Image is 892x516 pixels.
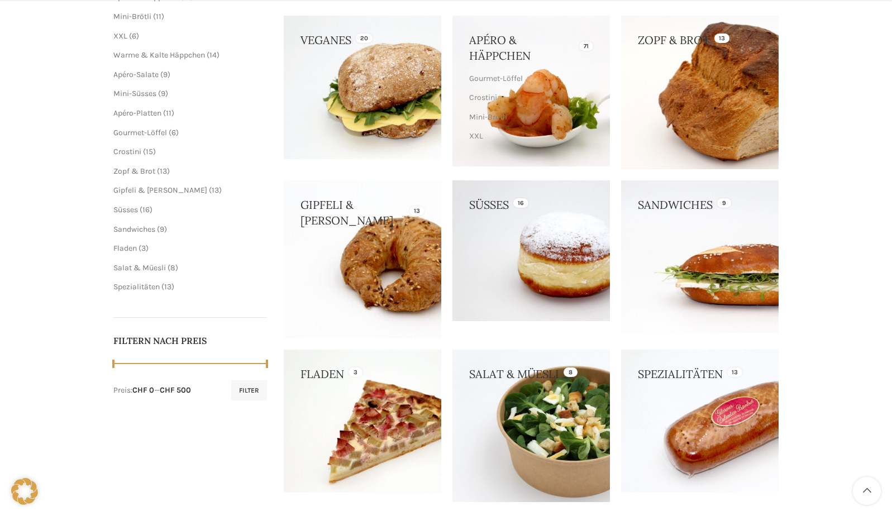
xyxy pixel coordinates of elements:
[160,224,164,234] span: 9
[142,205,150,214] span: 16
[212,185,219,195] span: 13
[853,477,881,505] a: Scroll to top button
[113,185,207,195] a: Gipfeli & [PERSON_NAME]
[469,127,590,146] a: XXL
[113,263,166,273] a: Salat & Müesli
[166,108,171,118] span: 11
[113,70,159,79] a: Apéro-Salate
[161,89,165,98] span: 9
[113,108,161,118] a: Apéro-Platten
[209,50,217,60] span: 14
[113,335,268,347] h5: Filtern nach Preis
[170,263,175,273] span: 8
[113,147,141,156] a: Crostini
[113,282,160,292] a: Spezialitäten
[113,50,205,60] a: Warme & Kalte Häppchen
[164,282,171,292] span: 13
[113,128,167,137] a: Gourmet-Löffel
[113,205,138,214] a: Süsses
[146,147,153,156] span: 15
[469,69,590,88] a: Gourmet-Löffel
[113,243,137,253] a: Fladen
[160,166,167,176] span: 13
[113,12,151,21] a: Mini-Brötli
[469,108,590,127] a: Mini-Brötli
[469,88,590,107] a: Crostini
[231,380,267,400] button: Filter
[132,385,154,395] span: CHF 0
[163,70,168,79] span: 9
[113,31,127,41] a: XXL
[469,146,590,165] a: Warme & Kalte Häppchen
[141,243,146,253] span: 3
[113,224,155,234] a: Sandwiches
[113,89,156,98] a: Mini-Süsses
[171,128,176,137] span: 6
[132,31,136,41] span: 6
[113,385,191,396] div: Preis: —
[156,12,161,21] span: 11
[160,385,191,395] span: CHF 500
[113,166,155,176] a: Zopf & Brot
